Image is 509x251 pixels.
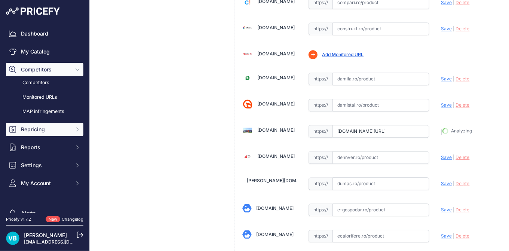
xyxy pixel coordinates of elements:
input: dumas.ro/product [332,177,429,190]
input: e-gospodar.ro/product [332,203,429,216]
span: Delete [456,181,470,186]
span: Repricing [21,126,70,133]
a: [DOMAIN_NAME] [257,127,295,133]
a: [PERSON_NAME] [24,232,67,238]
span: https:// [309,151,332,164]
a: [DOMAIN_NAME] [257,101,295,107]
span: Save [441,233,452,239]
input: ecalorifere.ro/product [332,230,429,242]
span: https:// [309,177,332,190]
span: Save [441,181,452,186]
input: dennver.ro/product [332,151,429,164]
span: Save [441,26,452,31]
span: Reports [21,144,70,151]
span: Delete [456,207,470,212]
button: Competitors [6,63,83,76]
button: Settings [6,159,83,172]
span: https:// [309,99,332,111]
div: Pricefy v1.7.2 [6,216,31,223]
span: | [453,233,455,239]
span: | [441,129,443,135]
button: My Account [6,177,83,190]
span: Settings [21,162,70,169]
span: Competitors [21,66,70,73]
a: [DOMAIN_NAME] [256,205,294,211]
span: https:// [309,22,332,35]
button: Repricing [6,123,83,136]
span: New [46,216,60,223]
input: damila.ro/product [332,73,429,85]
span: Delete [456,76,470,82]
span: | [453,26,455,31]
span: Delete [456,154,470,160]
a: Dashboard [6,27,83,40]
span: Delete [456,102,470,108]
span: Save [441,207,452,212]
span: | [453,76,455,82]
a: [DOMAIN_NAME] [257,51,295,56]
span: Save [441,76,452,82]
a: [EMAIL_ADDRESS][DOMAIN_NAME] [24,239,102,245]
a: My Catalog [6,45,83,58]
span: Delete [456,26,470,31]
input: construkt.ro/product [332,22,429,35]
a: MAP infringements [6,105,83,118]
nav: Sidebar [6,27,83,248]
input: dedeman.ro/product [332,125,429,138]
a: [DOMAIN_NAME] [257,25,295,30]
a: [PERSON_NAME][DOMAIN_NAME] [247,178,321,183]
span: https:// [309,203,332,216]
span: https:// [309,73,332,85]
span: Save [441,154,452,160]
span: https:// [309,230,332,242]
a: Changelog [62,217,83,222]
span: | [453,181,455,186]
button: Reports [6,141,83,154]
span: | [453,207,455,212]
a: Competitors [6,76,83,89]
img: Pricefy Logo [6,7,60,15]
a: Add Monitored URL [322,52,364,57]
span: Analyzing [451,128,472,134]
span: | [453,102,455,108]
span: Delete [456,233,470,239]
a: Alerts [6,206,83,220]
a: [DOMAIN_NAME] [257,153,295,159]
a: [DOMAIN_NAME] [256,232,294,237]
span: Save [441,102,452,108]
a: [DOMAIN_NAME] [257,75,295,80]
span: https:// [309,125,332,138]
input: damistal.ro/product [332,99,429,111]
a: Monitored URLs [6,91,83,104]
span: | [453,154,455,160]
span: My Account [21,180,70,187]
